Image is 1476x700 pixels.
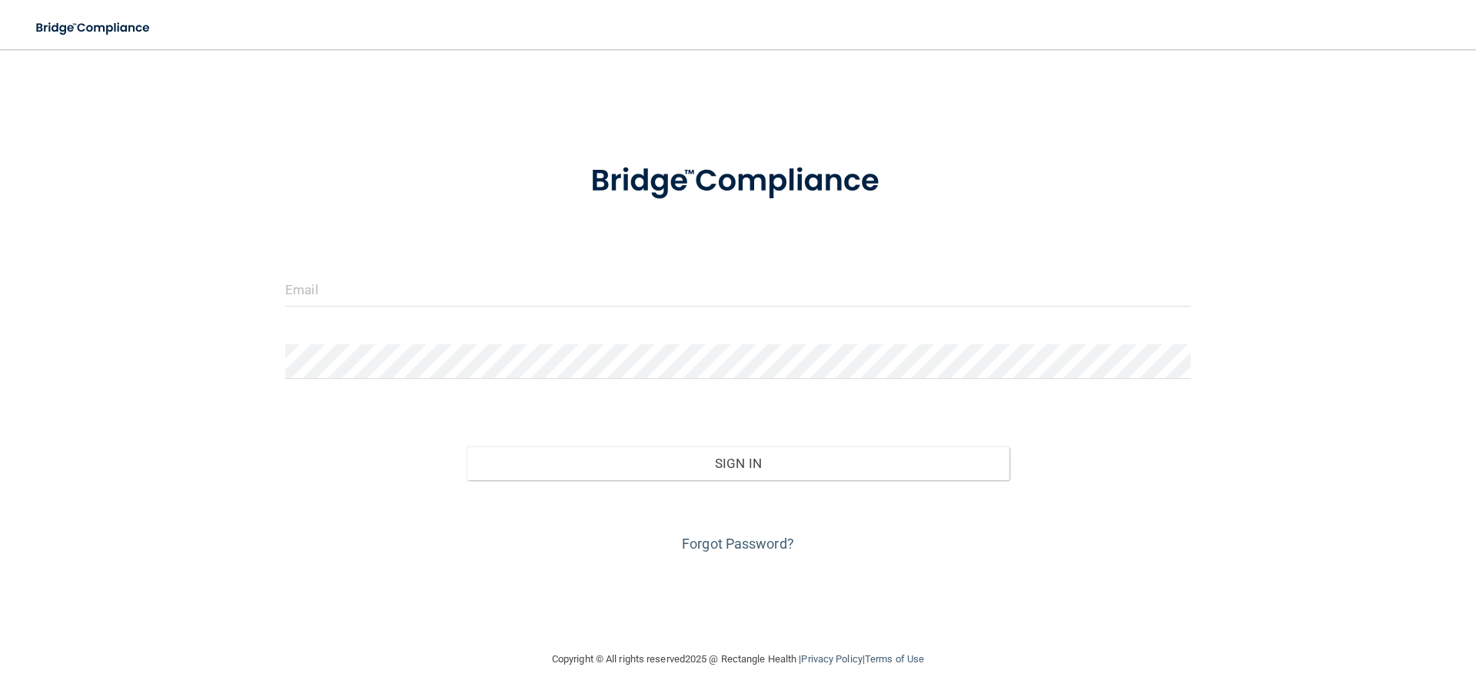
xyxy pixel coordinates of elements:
[23,12,165,44] img: bridge_compliance_login_screen.278c3ca4.svg
[682,536,794,552] a: Forgot Password?
[457,635,1019,684] div: Copyright © All rights reserved 2025 @ Rectangle Health | |
[559,141,917,221] img: bridge_compliance_login_screen.278c3ca4.svg
[285,272,1191,307] input: Email
[801,653,862,665] a: Privacy Policy
[865,653,924,665] a: Terms of Use
[467,446,1010,480] button: Sign In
